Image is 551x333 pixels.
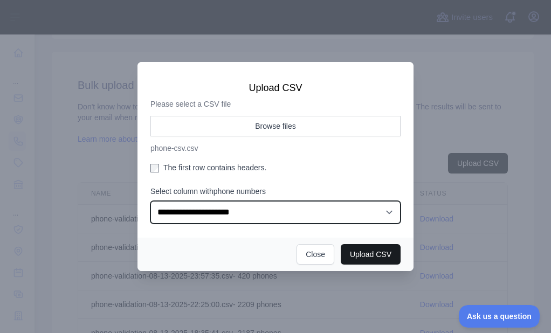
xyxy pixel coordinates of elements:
label: The first row contains headers. [150,162,401,173]
p: Please select a CSV file [150,99,401,109]
label: Select column with phone numbers [150,186,401,197]
iframe: Toggle Customer Support [459,305,540,328]
input: The first row contains headers. [150,164,159,172]
button: Close [297,244,334,265]
h3: Upload CSV [150,81,401,94]
button: Upload CSV [341,244,401,265]
p: phone-csv.csv [150,143,401,154]
button: Browse files [150,116,401,136]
